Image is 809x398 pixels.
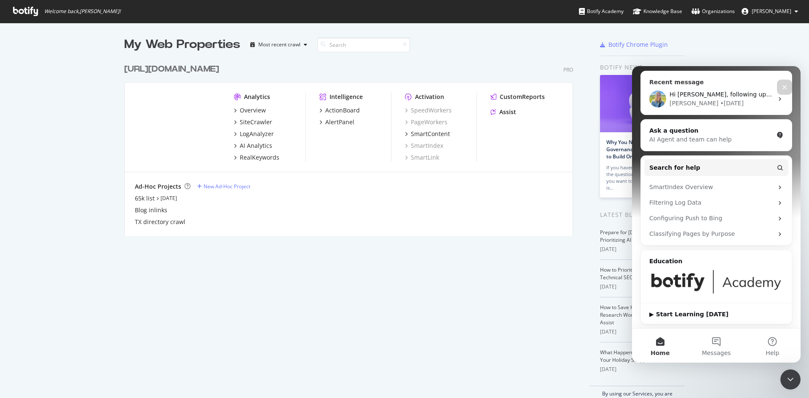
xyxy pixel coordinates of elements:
div: SmartLink [405,153,439,162]
div: SmartIndex Overview [17,117,141,126]
a: Botify Chrome Plugin [600,40,668,49]
div: Latest Blog Posts [600,210,685,219]
a: SmartContent [405,130,450,138]
div: Configuring Push to Bing [17,148,141,157]
div: Configuring Push to Bing [12,144,156,160]
a: Overview [234,106,266,115]
div: Most recent crawl [258,42,300,47]
a: Prepare for [DATE][DATE] 2025 by Prioritizing AI Search Visibility [600,229,681,243]
a: Why You Need an AI Bot Governance Plan (and How to Build One) [606,139,672,160]
div: Botify news [600,63,685,72]
div: If you haven’t yet grappled with the question of what AI traffic you want to keep or block, now is… [606,164,678,191]
a: ActionBoard [319,106,360,115]
div: New Ad-Hoc Project [204,183,250,190]
div: CustomReports [500,93,545,101]
div: Organizations [691,7,735,16]
a: Blog inlinks [135,206,167,214]
div: Botify Academy [579,7,624,16]
a: How to Save Hours on Content and Research Workflows with Botify Assist [600,304,682,326]
div: Classifying Pages by Purpose [12,160,156,176]
a: RealKeywords [234,153,279,162]
a: SpeedWorkers [405,106,452,115]
a: AI Analytics [234,142,272,150]
a: LogAnalyzer [234,130,274,138]
a: New Ad-Hoc Project [197,183,250,190]
a: AlertPanel [319,118,354,126]
div: grid [124,53,580,236]
div: Close [145,13,160,29]
span: Help [134,284,147,290]
button: Help [113,263,169,296]
a: [URL][DOMAIN_NAME] [124,63,222,75]
div: [DATE] [600,366,685,373]
div: Analytics [244,93,270,101]
button: Most recent crawl [247,38,311,51]
div: ▶ Start Learning [DATE] [17,244,151,253]
a: [DATE] [161,195,177,202]
div: Assist [499,108,516,116]
input: Search [317,37,410,52]
a: 65k list [135,194,155,203]
div: [DATE] [600,246,685,253]
div: ▶ Start Learning [DATE] [9,237,160,259]
iframe: Intercom live chat [780,369,801,390]
a: Assist [490,108,516,116]
button: Search for help [12,93,156,110]
iframe: Intercom live chat [632,66,801,363]
div: • [DATE] [88,33,112,42]
div: Classifying Pages by Purpose [17,163,141,172]
button: Messages [56,263,112,296]
a: SiteCrawler [234,118,272,126]
div: Ask a question [17,60,141,69]
div: Botify Chrome Plugin [608,40,668,49]
div: AI Analytics [240,142,272,150]
div: Overview [240,106,266,115]
div: ActionBoard [325,106,360,115]
span: Home [19,284,38,290]
div: Activation [415,93,444,101]
a: How to Prioritize and Accelerate Technical SEO with Botify Assist [600,266,675,281]
div: Ad-Hoc Projects [135,182,181,191]
img: Why You Need an AI Bot Governance Plan (and How to Build One) [600,75,684,132]
div: RealKeywords [240,153,279,162]
div: Pro [563,66,573,73]
div: Filtering Log Data [12,129,156,144]
div: LogAnalyzer [240,130,274,138]
div: Ask a questionAI Agent and team can help [8,53,160,85]
div: [PERSON_NAME] [38,33,86,42]
div: [DATE] [600,328,685,336]
a: PageWorkers [405,118,447,126]
span: Welcome back, [PERSON_NAME] ! [44,8,121,15]
h2: Education [17,191,151,200]
span: Messages [70,284,99,290]
div: AI Agent and team can help [17,69,141,78]
img: https://www.rula.com/ [135,93,220,161]
a: What Happens When ChatGPT Is Your Holiday Shopper? [600,349,676,363]
button: [PERSON_NAME] [735,5,805,18]
span: Will Kramer [752,8,791,15]
div: Filtering Log Data [17,132,141,141]
div: [DATE] [600,283,685,291]
div: [URL][DOMAIN_NAME] [124,63,219,75]
div: SmartContent [411,130,450,138]
span: Search for help [17,97,68,106]
div: AlertPanel [325,118,354,126]
a: TX directory crawl [135,218,185,226]
div: My Web Properties [124,36,240,53]
div: Intelligence [329,93,363,101]
div: SiteCrawler [240,118,272,126]
a: SmartIndex [405,142,443,150]
div: Knowledge Base [633,7,682,16]
a: CustomReports [490,93,545,101]
div: SmartIndex Overview [12,113,156,129]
